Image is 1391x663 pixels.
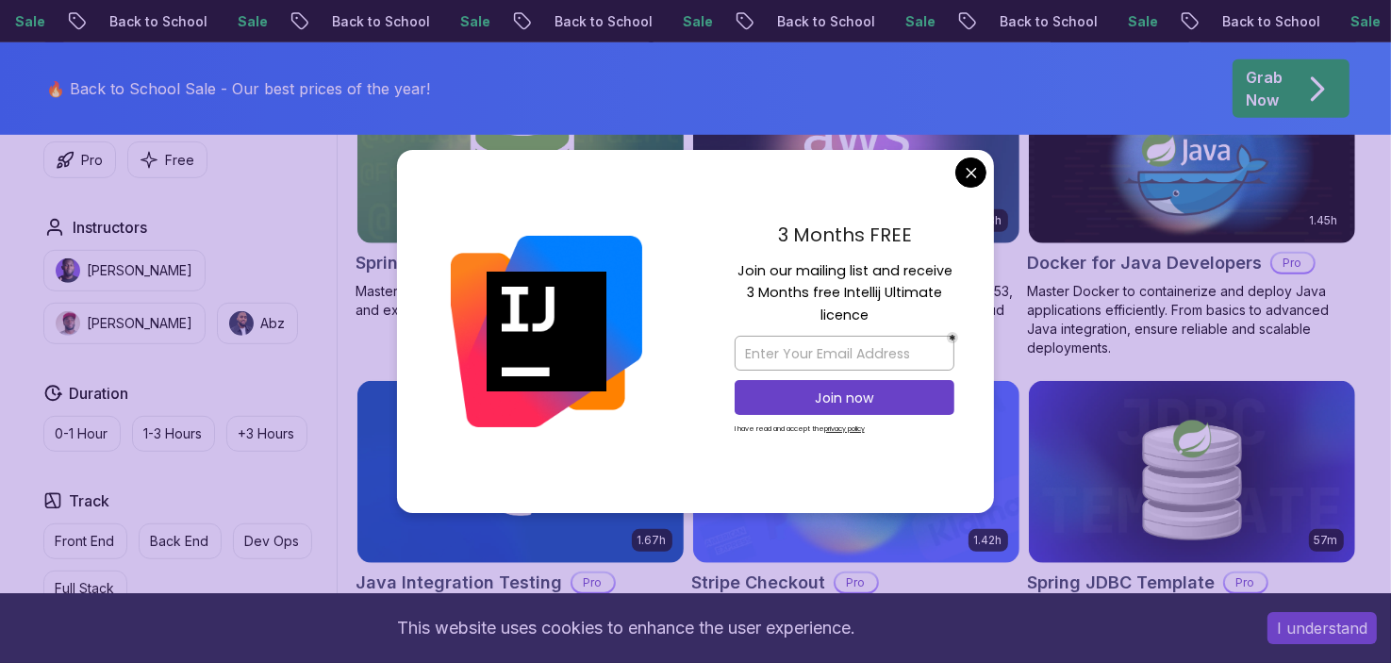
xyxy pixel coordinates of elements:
[226,416,307,452] button: +3 Hours
[14,607,1239,649] div: This website uses cookies to enhance the user experience.
[151,532,209,551] p: Back End
[43,523,127,559] button: Front End
[43,416,121,452] button: 0-1 Hour
[261,314,286,333] p: Abz
[127,141,207,178] button: Free
[889,12,950,31] p: Sale
[56,424,108,443] p: 0-1 Hour
[132,416,215,452] button: 1-3 Hours
[356,282,685,320] p: Master database management, advanced querying, and expert data handling with ease
[56,311,80,336] img: instructor img
[444,12,505,31] p: Sale
[1029,60,1355,243] img: Docker for Java Developers card
[974,533,1002,548] p: 1.42h
[357,60,684,243] img: Spring Data JPA card
[222,12,282,31] p: Sale
[836,573,877,592] p: Pro
[692,570,826,596] h2: Stripe Checkout
[1112,12,1172,31] p: Sale
[43,571,127,606] button: Full Stack
[70,489,110,512] h2: Track
[1272,254,1314,273] p: Pro
[88,261,193,280] p: [PERSON_NAME]
[139,523,222,559] button: Back End
[1315,533,1338,548] p: 57m
[74,216,148,239] h2: Instructors
[1310,213,1338,228] p: 1.45h
[229,311,254,336] img: instructor img
[357,381,684,564] img: Java Integration Testing card
[761,12,889,31] p: Back to School
[144,424,203,443] p: 1-3 Hours
[56,579,115,598] p: Full Stack
[638,533,667,548] p: 1.67h
[245,532,300,551] p: Dev Ops
[1247,66,1283,111] p: Grab Now
[572,573,614,592] p: Pro
[56,258,80,283] img: instructor img
[1225,573,1267,592] p: Pro
[1028,59,1356,357] a: Docker for Java Developers card1.45hDocker for Java DevelopersProMaster Docker to containerize an...
[166,151,195,170] p: Free
[70,382,129,405] h2: Duration
[356,250,491,276] h2: Spring Data JPA
[43,250,206,291] button: instructor img[PERSON_NAME]
[1028,380,1356,640] a: Spring JDBC Template card57mSpring JDBC TemplateProLearn how to use JDBC Template to simplify dat...
[217,303,298,344] button: instructor imgAbz
[356,380,685,659] a: Java Integration Testing card1.67hNEWJava Integration TestingProMaster Java integration testing w...
[667,12,727,31] p: Sale
[538,12,667,31] p: Back to School
[1267,612,1377,644] button: Accept cookies
[233,523,312,559] button: Dev Ops
[43,141,116,178] button: Pro
[88,314,193,333] p: [PERSON_NAME]
[1028,250,1263,276] h2: Docker for Java Developers
[1028,282,1356,357] p: Master Docker to containerize and deploy Java applications efficiently. From basics to advanced J...
[239,424,295,443] p: +3 Hours
[984,12,1112,31] p: Back to School
[43,303,206,344] button: instructor img[PERSON_NAME]
[56,532,115,551] p: Front End
[1029,381,1355,564] img: Spring JDBC Template card
[356,570,563,596] h2: Java Integration Testing
[93,12,222,31] p: Back to School
[316,12,444,31] p: Back to School
[356,59,685,320] a: Spring Data JPA card6.65hNEWSpring Data JPAProMaster database management, advanced querying, and ...
[47,77,431,100] p: 🔥 Back to School Sale - Our best prices of the year!
[82,151,104,170] p: Pro
[1028,570,1216,596] h2: Spring JDBC Template
[1206,12,1334,31] p: Back to School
